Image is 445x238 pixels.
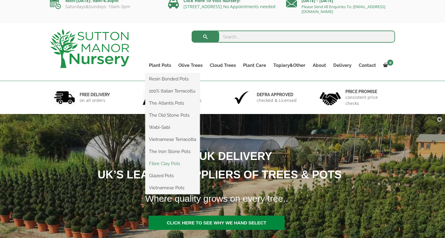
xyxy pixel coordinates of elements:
a: Vietnamese Pots [145,183,200,192]
a: Topiary&Other [270,61,309,70]
input: Search... [192,31,395,43]
a: Resin Bonded Pots [145,74,200,83]
a: Olive Trees [175,61,206,70]
a: Contact [355,61,380,70]
img: 3.jpg [231,90,252,105]
p: checked & Licensed [257,97,297,103]
a: 100% Italian Terracotta [145,86,200,96]
a: The Old Stone Pots [145,111,200,120]
a: Vietnamese Terracotta [145,135,200,144]
a: The Atlantis Pots [145,99,200,108]
span: 0 [387,60,393,66]
img: 1.jpg [54,90,75,105]
img: 2.jpg [143,90,164,105]
a: Please Send All Enquiries To: [EMAIL_ADDRESS][DOMAIN_NAME] [302,4,385,14]
h6: FREE DELIVERY [80,92,110,97]
h6: Price promise [345,89,391,94]
p: consistent price checks [345,94,391,106]
a: Fibre Clay Pots [145,159,200,168]
img: logo [50,29,129,68]
a: Cloud Trees [206,61,239,70]
a: 0 [380,61,395,70]
img: 4.jpg [320,88,341,107]
a: The Iron Stone Pots [145,147,200,156]
a: [STREET_ADDRESS] No Appointments needed [183,4,275,9]
a: Delivery [330,61,355,70]
a: Plant Care [239,61,270,70]
p: on all orders [80,97,110,103]
a: Plant Pots [145,61,175,70]
h1: Where quality grows on every tree.. [138,190,435,208]
h6: Defra approved [257,92,297,97]
a: Wabi-Sabi [145,123,200,132]
p: Saturdays&Sundays: 10am-3pm [50,4,159,9]
a: About [309,61,330,70]
a: Glazed Pots [145,171,200,180]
